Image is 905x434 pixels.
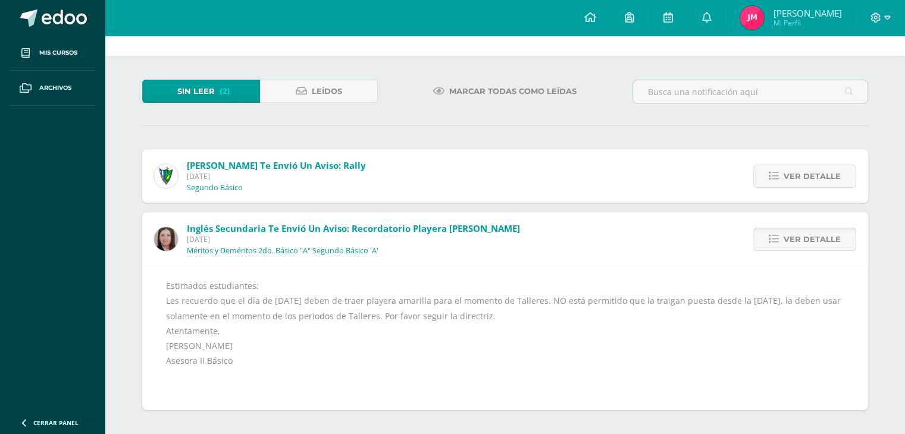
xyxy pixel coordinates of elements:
[10,36,95,71] a: Mis cursos
[187,183,243,193] p: Segundo Básico
[39,83,71,93] span: Archivos
[633,80,868,103] input: Busca una notificación aquí
[142,80,260,103] a: Sin leer(2)
[39,48,77,58] span: Mis cursos
[312,80,342,102] span: Leídos
[773,7,841,19] span: [PERSON_NAME]
[740,6,764,30] img: 6858e211fb986c9fe9688e4a84769b91.png
[154,227,178,251] img: 8af0450cf43d44e38c4a1497329761f3.png
[418,80,591,103] a: Marcar todas como leídas
[187,222,520,234] span: Inglés Secundaria te envió un aviso: Recordatorio Playera [PERSON_NAME]
[220,80,230,102] span: (2)
[187,246,378,256] p: Méritos y Deméritos 2do. Básico "A" Segundo Básico 'A'
[187,159,366,171] span: [PERSON_NAME] te envió un aviso: Rally
[187,171,366,181] span: [DATE]
[10,71,95,106] a: Archivos
[784,228,841,250] span: Ver detalle
[260,80,378,103] a: Leídos
[773,18,841,28] span: Mi Perfil
[187,234,520,244] span: [DATE]
[166,278,844,398] div: Estimados estudiantes: Les recuerdo que el día de [DATE] deben de traer playera amarilla para el ...
[449,80,577,102] span: Marcar todas como leídas
[154,164,178,188] img: 9f174a157161b4ddbe12118a61fed988.png
[784,165,841,187] span: Ver detalle
[33,419,79,427] span: Cerrar panel
[177,80,215,102] span: Sin leer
